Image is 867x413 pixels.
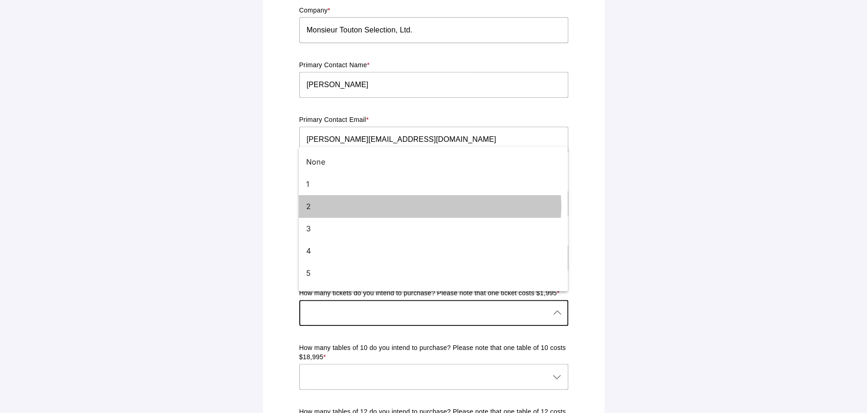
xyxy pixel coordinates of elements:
[299,6,568,15] p: Company
[299,343,568,362] p: How many tables of 10 do you intend to purchase? Please note that one table of 10 costs $18,995
[299,289,568,298] p: How many tickets do you intend to purchase? Please note that one ticket costs $1,995
[299,115,568,125] p: Primary Contact Email
[306,267,553,279] div: 5
[306,201,553,212] div: 2
[306,223,553,234] div: 3
[306,245,553,256] div: 4
[299,61,568,70] p: Primary Contact Name
[306,178,553,190] div: 1
[306,290,553,301] div: 6
[306,156,553,167] div: None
